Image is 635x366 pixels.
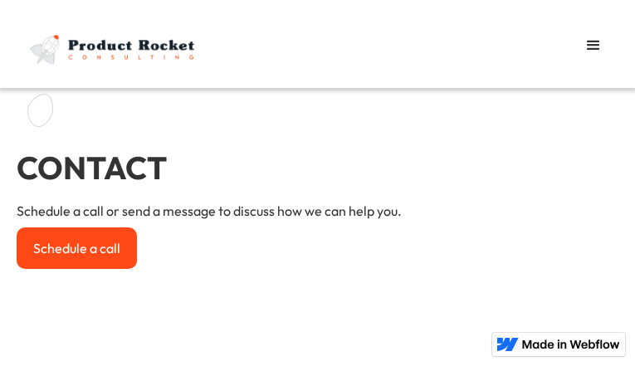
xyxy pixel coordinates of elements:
[17,21,203,71] a: home
[17,133,167,203] h1: CONTACT
[25,21,203,71] img: Product Rocket full light logo
[569,21,618,71] div: menu
[17,227,137,269] a: Schedule a call
[17,203,402,219] p: Schedule a call or send a message to discuss how we can help you.
[522,339,620,349] img: Made in Webflow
